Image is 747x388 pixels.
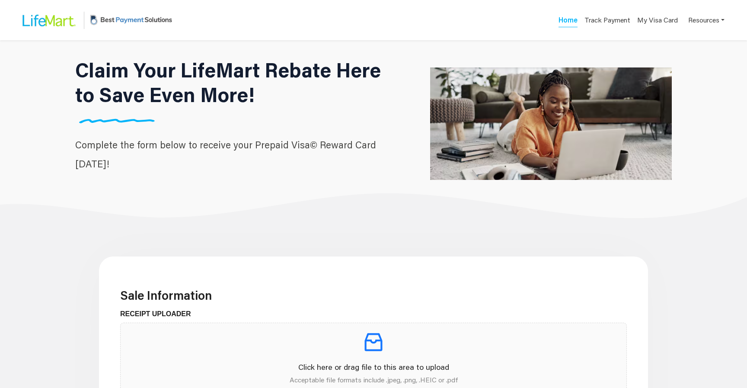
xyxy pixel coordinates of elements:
[75,119,158,123] img: Divider
[688,11,725,29] a: Resources
[75,58,394,107] h1: Claim Your LifeMart Rebate Here to Save Even More!
[361,330,386,354] span: inbox
[128,361,619,373] p: Click here or drag file to this area to upload
[128,375,619,385] p: Acceptable file formats include .jpeg, .png, .HEIC or .pdf
[430,23,672,224] img: LifeMart Hero
[559,15,578,27] a: Home
[88,6,174,35] img: BPS Logo
[16,6,80,34] img: LifeMart Logo
[16,6,174,35] a: LifeMart LogoBPS Logo
[75,135,394,173] p: Complete the form below to receive your Prepaid Visa© Reward Card [DATE]!
[584,15,630,28] a: Track Payment
[120,309,198,319] label: RECEIPT UPLOADER
[120,288,627,303] h3: Sale Information
[637,11,678,29] a: My Visa Card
